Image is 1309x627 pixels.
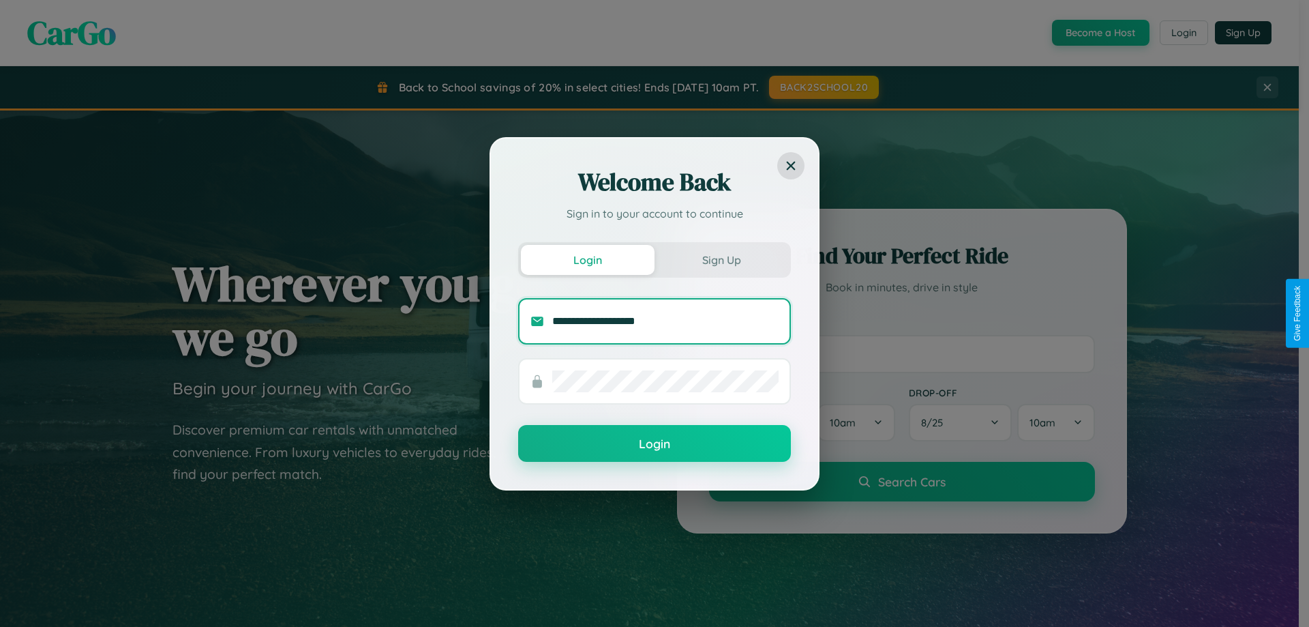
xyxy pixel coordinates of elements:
[518,425,791,462] button: Login
[654,245,788,275] button: Sign Up
[521,245,654,275] button: Login
[518,205,791,222] p: Sign in to your account to continue
[1293,286,1302,341] div: Give Feedback
[518,166,791,199] h2: Welcome Back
